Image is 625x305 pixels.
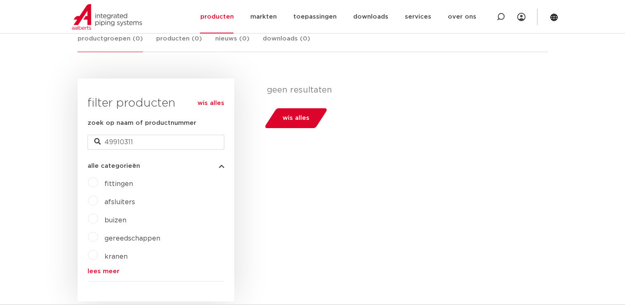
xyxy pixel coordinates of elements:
p: geen resultaten [267,85,542,95]
input: zoeken [88,135,224,150]
a: gereedschappen [105,235,160,242]
a: wis alles [197,98,224,108]
a: kranen [105,253,128,260]
h3: filter producten [88,95,224,112]
a: fittingen [105,181,133,187]
a: lees meer [88,268,224,274]
a: producten (0) [156,34,202,52]
label: zoek op naam of productnummer [88,118,196,128]
a: buizen [105,217,126,224]
a: downloads (0) [263,34,310,52]
span: wis alles [283,112,309,125]
a: afsluiters [105,199,135,205]
a: nieuws (0) [215,34,250,52]
span: alle categorieën [88,163,140,169]
a: productgroepen (0) [78,34,143,52]
button: alle categorieën [88,163,224,169]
